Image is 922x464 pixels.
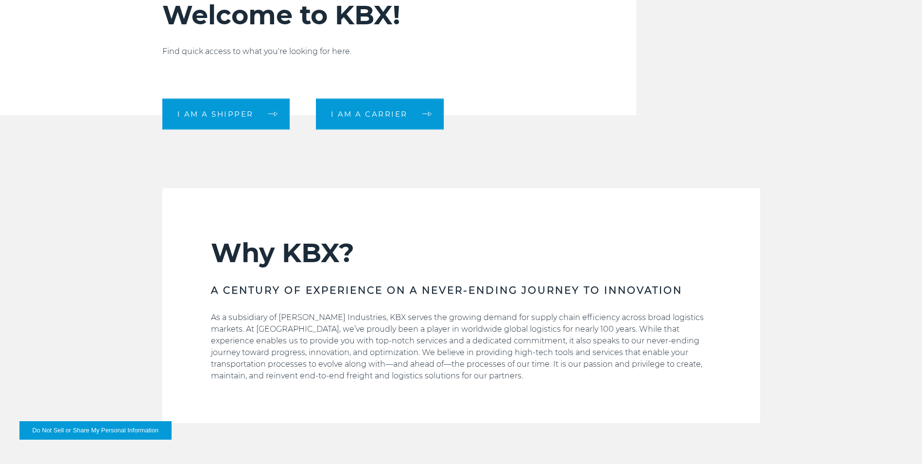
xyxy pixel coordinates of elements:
[873,417,922,464] iframe: Chat Widget
[211,284,712,297] h3: A CENTURY OF EXPERIENCE ON A NEVER-ENDING JOURNEY TO INNOVATION
[162,98,290,129] a: I am a shipper arrow arrow
[331,110,408,118] span: I am a carrier
[177,110,254,118] span: I am a shipper
[19,421,172,440] button: Do Not Sell or Share My Personal Information
[211,237,712,269] h2: Why KBX?
[316,98,444,129] a: I am a carrier arrow arrow
[211,312,712,382] p: As a subsidiary of [PERSON_NAME] Industries, KBX serves the growing demand for supply chain effic...
[162,46,577,57] p: Find quick access to what you're looking for here.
